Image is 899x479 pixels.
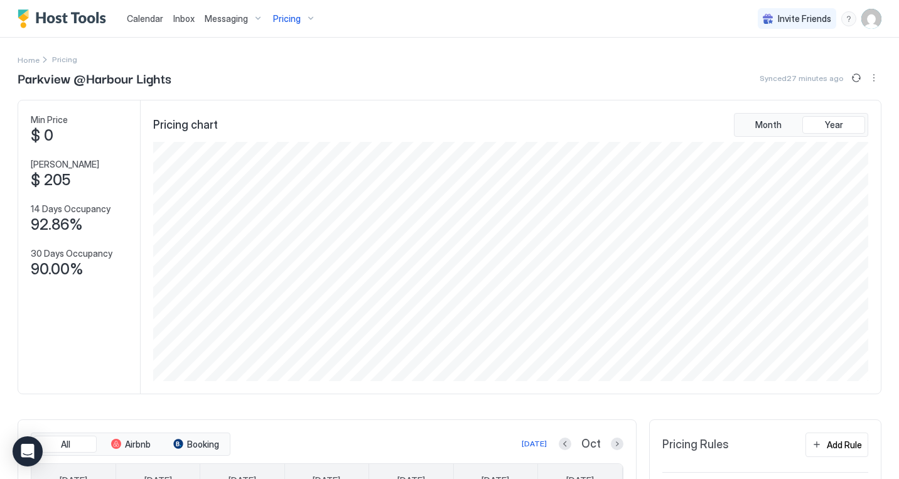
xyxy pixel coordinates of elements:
span: Parkview @Harbour Lights [18,68,171,87]
span: 14 Days Occupancy [31,203,110,215]
span: All [61,439,70,450]
a: Inbox [173,12,195,25]
span: Min Price [31,114,68,126]
span: Synced 27 minutes ago [760,73,844,83]
button: All [34,436,97,453]
div: Open Intercom Messenger [13,436,43,466]
span: Breadcrumb [52,55,77,64]
span: [PERSON_NAME] [31,159,99,170]
span: Inbox [173,13,195,24]
div: tab-group [734,113,868,137]
span: $ 0 [31,126,53,145]
button: Booking [164,436,227,453]
button: [DATE] [520,436,549,451]
span: Calendar [127,13,163,24]
div: [DATE] [522,438,547,449]
div: tab-group [31,433,230,456]
span: 30 Days Occupancy [31,248,112,259]
span: Invite Friends [778,13,831,24]
div: User profile [861,9,881,29]
button: Add Rule [805,433,868,457]
span: Airbnb [125,439,151,450]
button: More options [866,70,881,85]
span: Year [825,119,843,131]
span: Home [18,55,40,65]
div: Add Rule [827,438,862,451]
div: menu [841,11,856,26]
a: Home [18,53,40,66]
span: Pricing chart [153,118,218,132]
a: Calendar [127,12,163,25]
button: Month [737,116,800,134]
span: Pricing Rules [662,438,729,452]
span: 90.00% [31,260,83,279]
span: Pricing [273,13,301,24]
span: Oct [581,437,601,451]
span: 92.86% [31,215,83,234]
button: Sync prices [849,70,864,85]
span: Booking [187,439,219,450]
a: Host Tools Logo [18,9,112,28]
div: Breadcrumb [18,53,40,66]
span: Month [755,119,782,131]
span: $ 205 [31,171,70,190]
span: Messaging [205,13,248,24]
div: menu [866,70,881,85]
button: Previous month [559,438,571,450]
button: Year [802,116,865,134]
button: Next month [611,438,623,450]
button: Airbnb [99,436,162,453]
